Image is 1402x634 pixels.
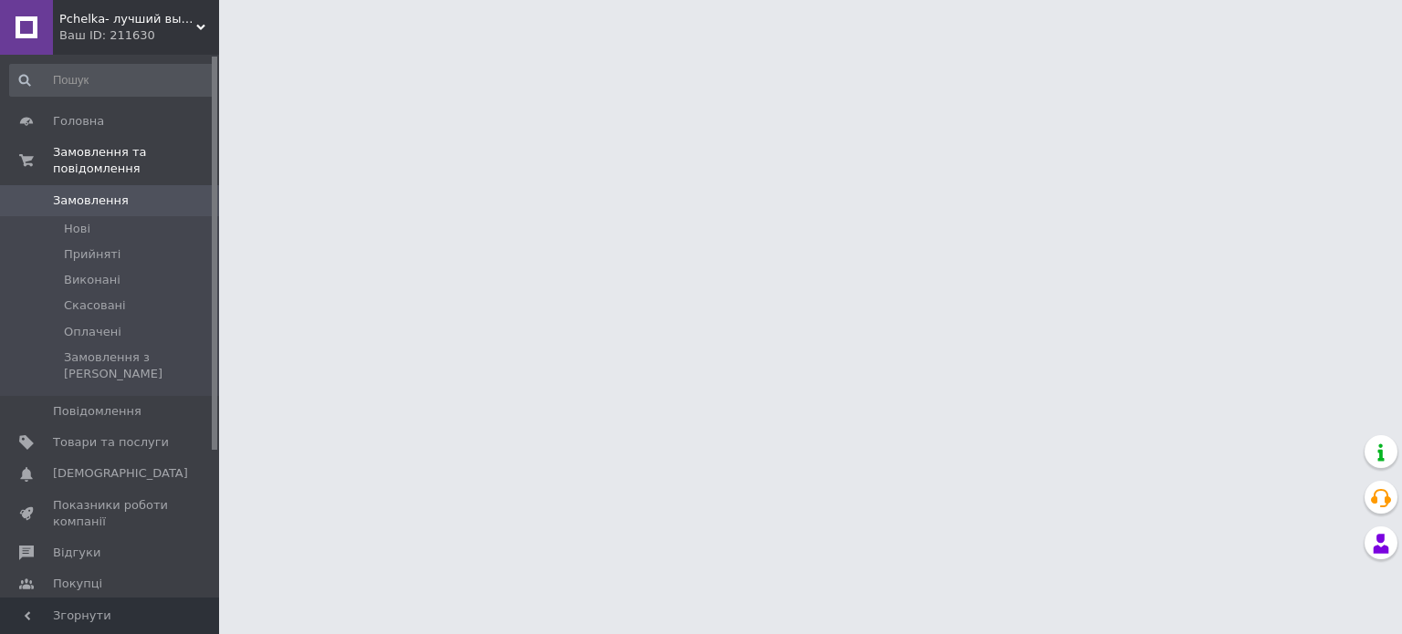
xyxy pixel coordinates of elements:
span: Виконані [64,272,120,288]
span: Прийняті [64,246,120,263]
span: [DEMOGRAPHIC_DATA] [53,465,188,482]
span: Нові [64,221,90,237]
span: Замовлення [53,192,129,209]
span: Головна [53,113,104,130]
span: Pchelka- лучший выбор [59,11,196,27]
span: Оплачені [64,324,121,340]
span: Замовлення з [PERSON_NAME] [64,349,214,382]
span: Товари та послуги [53,434,169,451]
span: Відгуки [53,545,100,561]
span: Скасовані [64,297,126,314]
div: Ваш ID: 211630 [59,27,219,44]
input: Пошук [9,64,215,97]
span: Покупці [53,576,102,592]
span: Повідомлення [53,403,141,420]
span: Показники роботи компанії [53,497,169,530]
span: Замовлення та повідомлення [53,144,219,177]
